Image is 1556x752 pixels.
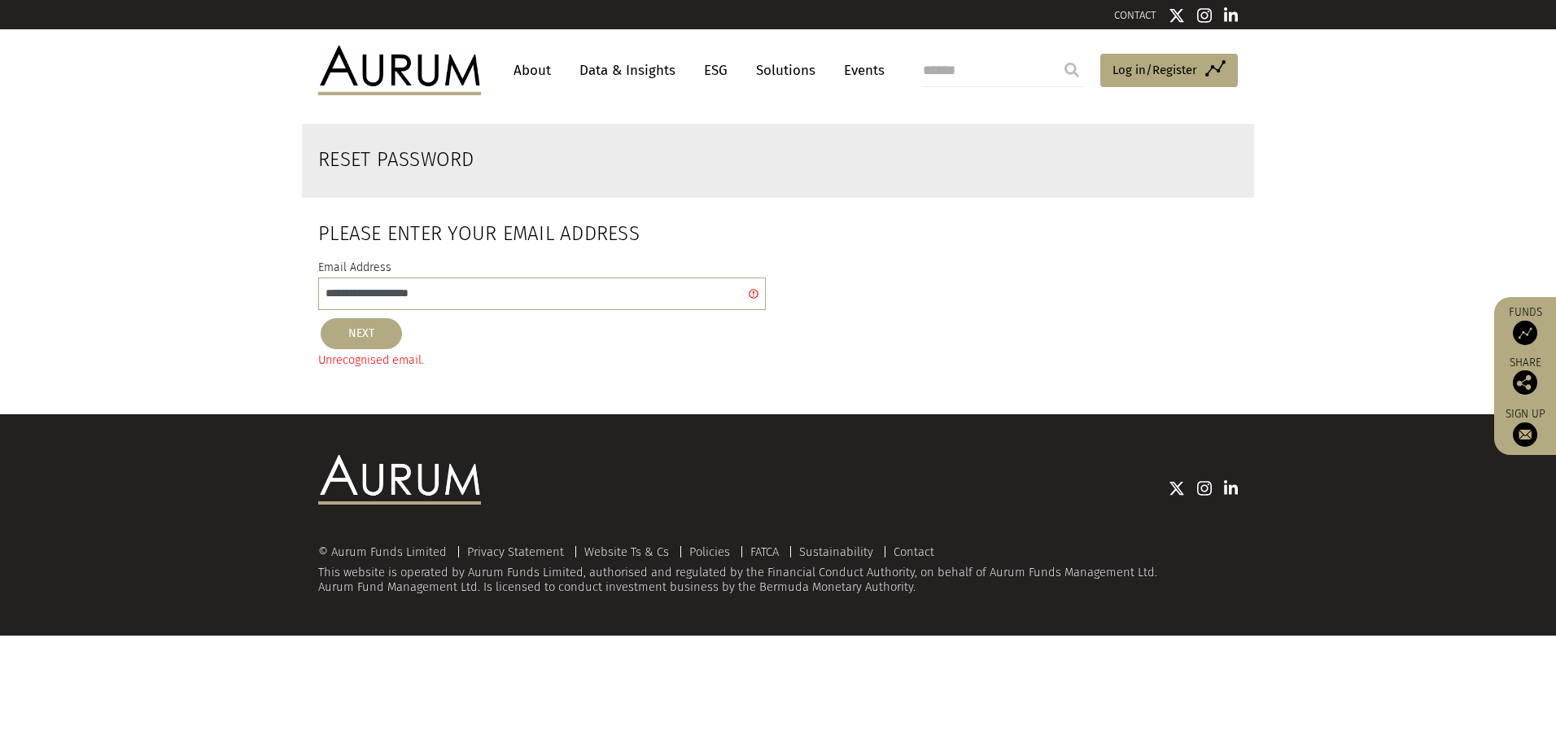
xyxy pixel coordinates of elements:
label: Email Address [318,258,391,278]
img: Sign up to our newsletter [1513,422,1537,447]
a: Privacy Statement [467,544,564,559]
div: © Aurum Funds Limited [318,546,455,558]
button: NEXT [321,318,402,349]
a: Policies [689,544,730,559]
a: CONTACT [1114,9,1156,21]
a: Sustainability [799,544,873,559]
a: Log in/Register [1100,54,1238,88]
a: Website Ts & Cs [584,544,669,559]
img: Aurum Logo [318,455,481,504]
a: ESG [696,55,736,85]
img: Linkedin icon [1224,480,1239,496]
img: Twitter icon [1169,7,1185,24]
div: Unrecognised email. [318,351,766,369]
img: Share this post [1513,370,1537,395]
span: Log in/Register [1112,60,1197,80]
img: Instagram icon [1197,480,1212,496]
a: Events [836,55,885,85]
a: About [505,55,559,85]
img: Access Funds [1513,321,1537,345]
img: Instagram icon [1197,7,1212,24]
input: Submit [1056,54,1088,86]
a: Sign up [1502,407,1548,447]
h2: Please enter your email address [318,222,766,246]
img: Aurum [318,46,481,94]
h2: Reset Password [318,148,1081,172]
div: This website is operated by Aurum Funds Limited, authorised and regulated by the Financial Conduc... [318,545,1238,595]
div: Share [1502,357,1548,395]
a: Funds [1502,305,1548,345]
a: Data & Insights [571,55,684,85]
a: Solutions [748,55,824,85]
a: Contact [894,544,934,559]
img: Linkedin icon [1224,7,1239,24]
img: Twitter icon [1169,480,1185,496]
a: FATCA [750,544,779,559]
